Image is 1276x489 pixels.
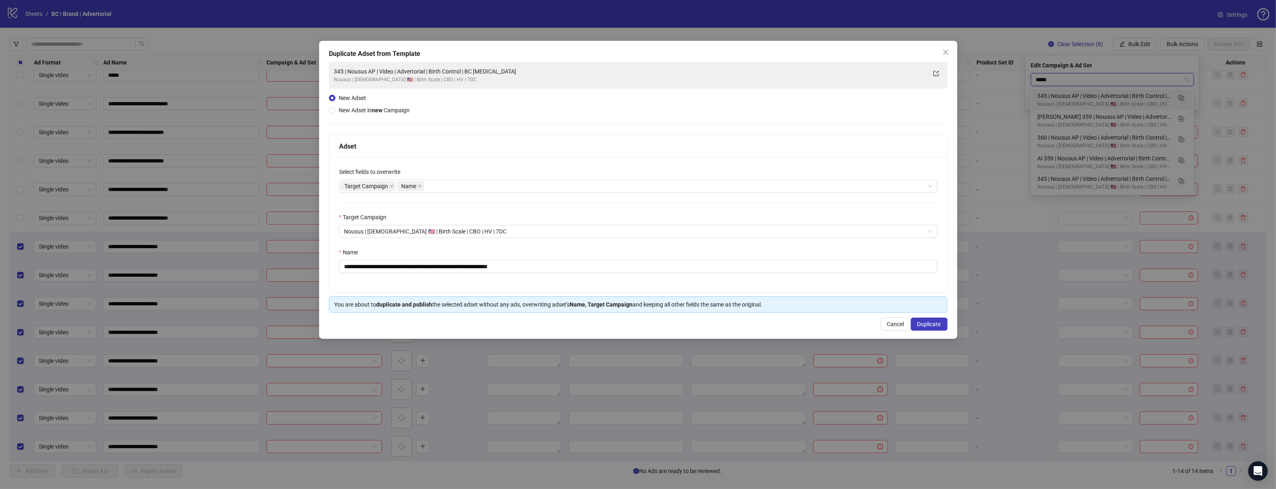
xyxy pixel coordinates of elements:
[339,167,406,176] label: Select fields to overwrite
[344,182,388,191] span: Target Campaign
[933,71,939,76] span: export
[1248,461,1268,481] div: Open Intercom Messenger
[880,318,910,331] button: Cancel
[917,321,941,327] span: Duplicate
[341,181,396,191] span: Target Campaign
[329,49,948,59] div: Duplicate Adset from Template
[390,184,394,188] span: close
[339,260,937,273] input: Name
[339,213,392,222] label: Target Campaign
[910,318,947,331] button: Duplicate
[397,181,424,191] span: Name
[334,76,926,84] div: Nousus | [DEMOGRAPHIC_DATA] 🇺🇸 | Birth Scale | CBO | HV | 7DC
[339,107,410,113] span: New Adset in Campaign
[339,95,366,101] span: New Adset
[887,321,904,327] span: Cancel
[339,248,363,257] label: Name
[339,141,937,151] div: Adset
[942,49,949,56] span: close
[401,182,416,191] span: Name
[376,301,432,308] strong: duplicate and publish
[939,46,952,59] button: Close
[372,107,382,113] strong: new
[334,67,926,76] div: 345 | Nousus AP | Video | Advertorial | Birth Control | BC [MEDICAL_DATA]
[570,301,632,308] strong: Name, Target Campaign
[344,225,932,238] span: Nousus | USA 🇺🇸 | Birth Scale | CBO | HV | 7DC
[334,300,942,309] div: You are about to the selected adset without any ads, overwriting adset's and keeping all other fi...
[418,184,422,188] span: close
